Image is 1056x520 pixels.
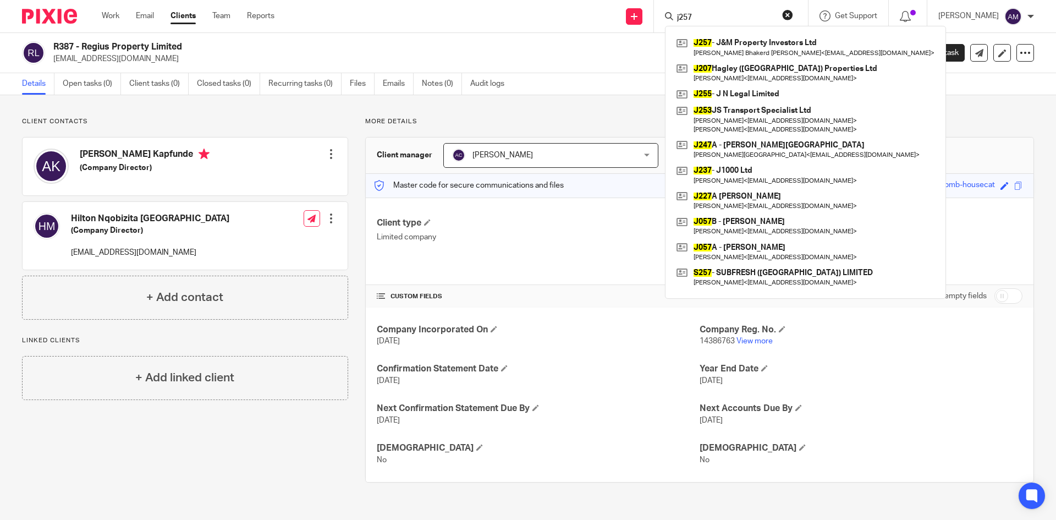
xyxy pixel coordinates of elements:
[377,217,700,229] h4: Client type
[377,456,387,464] span: No
[700,403,1022,414] h4: Next Accounts Due By
[377,292,700,301] h4: CUSTOM FIELDS
[700,442,1022,454] h4: [DEMOGRAPHIC_DATA]
[102,10,119,21] a: Work
[452,149,465,162] img: svg%3E
[71,247,229,258] p: [EMAIL_ADDRESS][DOMAIN_NAME]
[34,149,69,184] img: svg%3E
[71,213,229,225] h4: Hilton Nqobizita [GEOGRAPHIC_DATA]
[365,117,1034,126] p: More details
[377,232,700,243] p: Limited company
[247,10,274,21] a: Reports
[22,117,348,126] p: Client contacts
[700,417,723,424] span: [DATE]
[80,149,210,162] h4: [PERSON_NAME] Kapfunde
[700,456,710,464] span: No
[736,337,773,345] a: View more
[472,151,533,159] span: [PERSON_NAME]
[377,337,400,345] span: [DATE]
[135,369,234,386] h4: + Add linked client
[377,324,700,336] h4: Company Incorporated On
[1004,8,1022,25] img: svg%3E
[146,289,223,306] h4: + Add contact
[268,73,342,95] a: Recurring tasks (0)
[377,442,700,454] h4: [DEMOGRAPHIC_DATA]
[199,149,210,160] i: Primary
[71,225,229,236] h5: (Company Director)
[700,377,723,385] span: [DATE]
[53,53,884,64] p: [EMAIL_ADDRESS][DOMAIN_NAME]
[377,377,400,385] span: [DATE]
[938,10,999,21] p: [PERSON_NAME]
[782,9,793,20] button: Clear
[170,10,196,21] a: Clients
[676,13,775,23] input: Search
[22,9,77,24] img: Pixie
[377,403,700,414] h4: Next Confirmation Statement Due By
[129,73,189,95] a: Client tasks (0)
[374,180,564,191] p: Master code for secure communications and files
[22,73,54,95] a: Details
[835,12,877,20] span: Get Support
[470,73,513,95] a: Audit logs
[700,337,735,345] span: 14386763
[377,417,400,424] span: [DATE]
[700,363,1022,375] h4: Year End Date
[136,10,154,21] a: Email
[22,41,45,64] img: svg%3E
[22,336,348,345] p: Linked clients
[700,324,1022,336] h4: Company Reg. No.
[923,291,987,302] label: Show empty fields
[377,363,700,375] h4: Confirmation Statement Date
[63,73,121,95] a: Open tasks (0)
[383,73,414,95] a: Emails
[422,73,462,95] a: Notes (0)
[80,162,210,173] h5: (Company Director)
[34,213,60,239] img: svg%3E
[212,10,230,21] a: Team
[377,150,432,161] h3: Client manager
[53,41,718,53] h2: R387 - Regius Property Limited
[197,73,260,95] a: Closed tasks (0)
[350,73,375,95] a: Files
